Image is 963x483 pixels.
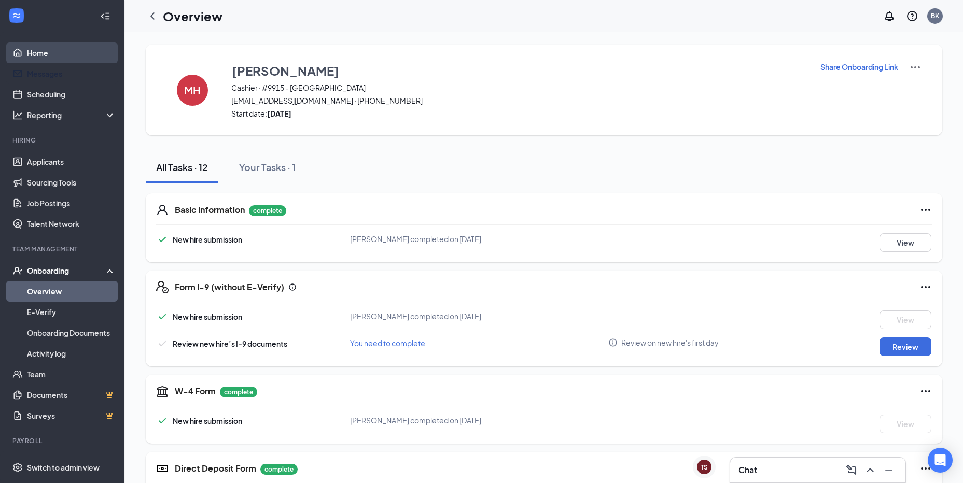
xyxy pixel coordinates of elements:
strong: [DATE] [267,109,291,118]
div: Open Intercom Messenger [928,448,953,473]
span: Start date: [231,108,807,119]
svg: ComposeMessage [845,464,858,476]
p: Share Onboarding Link [820,62,898,72]
span: Review new hire’s I-9 documents [173,339,287,348]
h5: W-4 Form [175,386,216,397]
span: [EMAIL_ADDRESS][DOMAIN_NAME] · [PHONE_NUMBER] [231,95,807,106]
svg: Notifications [883,10,896,22]
div: BK [931,11,939,20]
a: SurveysCrown [27,405,116,426]
a: DocumentsCrown [27,385,116,405]
div: Switch to admin view [27,462,100,473]
span: [PERSON_NAME] completed on [DATE] [350,311,481,321]
svg: Analysis [12,110,23,120]
div: Reporting [27,110,116,120]
span: New hire submission [173,312,242,321]
button: View [880,415,931,433]
svg: User [156,204,169,216]
button: Share Onboarding Link [820,61,899,73]
span: New hire submission [173,235,242,244]
svg: Info [608,338,618,347]
h5: Direct Deposit Form [175,463,256,474]
button: View [880,310,931,329]
a: Messages [27,63,116,84]
div: Team Management [12,245,114,253]
span: [PERSON_NAME] completed on [DATE] [350,416,481,425]
svg: DirectDepositIcon [156,462,169,475]
svg: TaxGovernmentIcon [156,385,169,397]
button: MH [166,61,218,119]
svg: FormI9EVerifyIcon [156,281,169,293]
a: Activity log [27,343,116,364]
span: You need to complete [350,338,425,348]
a: Team [27,364,116,385]
img: More Actions [909,61,922,74]
div: TS [701,463,708,472]
svg: WorkstreamLogo [11,10,22,21]
h3: [PERSON_NAME] [232,62,339,79]
a: E-Verify [27,302,116,322]
a: Scheduling [27,84,116,105]
button: ChevronUp [862,462,878,478]
span: Cashier · #9915 - [GEOGRAPHIC_DATA] [231,82,807,93]
span: Review on new hire's first day [621,337,719,348]
svg: Minimize [883,464,895,476]
svg: Ellipses [919,281,932,293]
a: Home [27,42,116,63]
button: ComposeMessage [843,462,860,478]
svg: Checkmark [156,337,169,350]
a: Talent Network [27,214,116,234]
div: Hiring [12,136,114,145]
div: Onboarding [27,265,107,276]
div: Payroll [12,436,114,445]
span: [PERSON_NAME] completed on [DATE] [350,234,481,244]
a: Job Postings [27,193,116,214]
p: complete [249,205,286,216]
a: Onboarding Documents [27,322,116,343]
svg: Ellipses [919,204,932,216]
svg: Checkmark [156,415,169,427]
svg: UserCheck [12,265,23,276]
button: [PERSON_NAME] [231,61,807,80]
svg: ChevronUp [864,464,876,476]
div: All Tasks · 12 [156,161,208,174]
svg: Ellipses [919,385,932,397]
button: Review [880,337,931,356]
svg: QuestionInfo [906,10,918,22]
svg: Collapse [100,11,110,21]
button: Minimize [881,462,897,478]
a: Applicants [27,151,116,172]
a: Overview [27,281,116,302]
h3: Chat [738,464,757,476]
svg: Ellipses [919,462,932,475]
span: New hire submission [173,416,242,425]
svg: Settings [12,462,23,473]
svg: Info [288,283,297,291]
h5: Form I-9 (without E-Verify) [175,281,284,293]
p: complete [260,464,298,475]
h1: Overview [163,7,222,25]
h5: Basic Information [175,204,245,216]
a: Sourcing Tools [27,172,116,193]
div: Your Tasks · 1 [239,161,296,174]
svg: ChevronLeft [146,10,159,22]
h4: MH [184,87,201,94]
svg: Checkmark [156,310,169,323]
svg: Checkmark [156,233,169,246]
button: View [880,233,931,252]
p: complete [220,387,257,397]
